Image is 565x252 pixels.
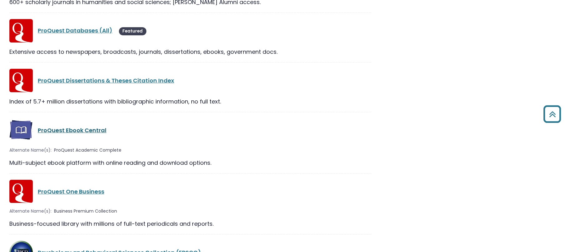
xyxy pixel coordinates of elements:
span: Business Premium Collection [54,208,117,214]
div: Extensive access to newspapers, broadcasts, journals, dissertations, ebooks, government docs. [9,48,371,56]
a: ProQuest Ebook Central [38,126,106,134]
a: ProQuest Databases (All) [38,27,112,34]
div: Business-focused library with millions of full-text periodicals and reports. [9,219,371,228]
span: ProQuest Academic Complete [54,147,121,154]
span: Alternate Name(s): [9,147,52,154]
div: Multi-subject ebook platform with online reading and download options. [9,159,371,167]
div: Index of 5.7+ million dissertations with bibliographic information, no full text. [9,97,371,106]
a: Back to Top [541,108,563,120]
a: ProQuest One Business [38,188,104,195]
span: Featured [119,27,146,35]
a: ProQuest Dissertations & Theses Citation Index [38,77,174,84]
span: Alternate Name(s): [9,208,52,214]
